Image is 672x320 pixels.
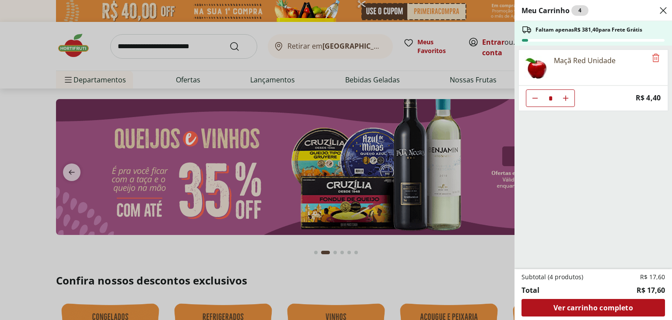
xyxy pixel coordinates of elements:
[637,285,665,295] span: R$ 17,60
[651,53,661,64] button: Remove
[526,89,544,107] button: Diminuir Quantidade
[636,92,661,104] span: R$ 4,40
[521,285,539,295] span: Total
[571,5,588,16] div: 4
[524,55,549,80] img: Principal
[521,299,665,316] a: Ver carrinho completo
[535,26,642,33] span: Faltam apenas R$ 381,40 para Frete Grátis
[554,55,616,66] div: Maçã Red Unidade
[521,273,583,281] span: Subtotal (4 produtos)
[640,273,665,281] span: R$ 17,60
[553,304,633,311] span: Ver carrinho completo
[544,90,557,107] input: Quantidade Atual
[557,89,574,107] button: Aumentar Quantidade
[521,5,588,16] h2: Meu Carrinho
